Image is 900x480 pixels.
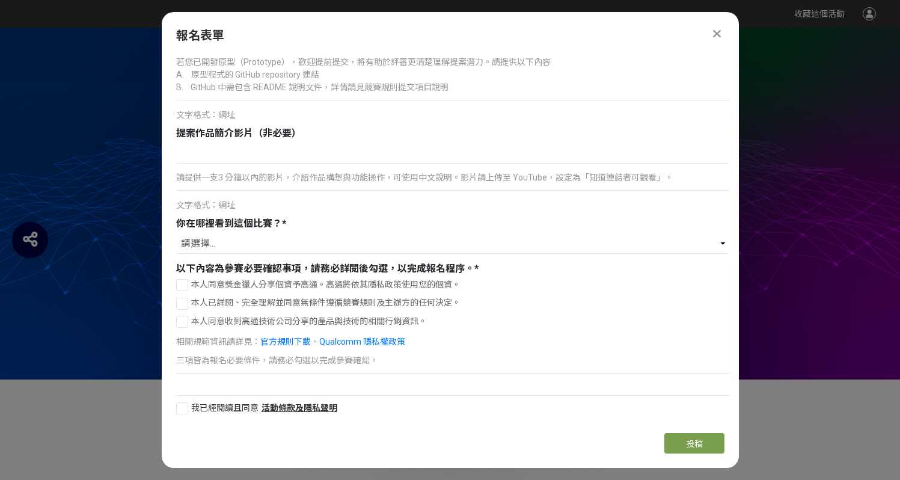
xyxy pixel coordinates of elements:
[262,403,337,413] a: 活動條款及隱私聲明
[686,439,703,449] span: 投稿
[794,9,845,19] span: 收藏這個活動
[191,403,259,413] span: 我已經閱讀且同意
[176,110,235,120] span: 文字格式：網址
[176,336,729,348] p: 相關規範資訊請詳見： 、
[176,28,224,43] span: 報名表單
[260,337,311,346] a: 官方規則下載
[176,263,474,274] span: 以下內容為參賽必要確認事項，請務必詳閱後勾選，以完成報名程序。
[176,218,282,229] span: 你在哪裡看到這個比賽？
[319,337,405,346] a: Qualcomm 隱私權政策
[176,171,729,184] p: 請提供一支3 分鐘以內的影片，介紹作品構想與功能操作，可使用中文說明。影片請上傳至 YouTube，設定為「知道連結者可觀看」。
[176,56,729,94] p: 若您已開發原型（Prototype），歡迎提前提交，將有助於評審更清楚理解提案潛力。請提供以下內容 A. 原型程式的 GitHub repository 連結 B. GitHub 中需包含 RE...
[664,433,724,454] button: 投稿
[176,200,235,210] span: 文字格式：網址
[191,316,427,326] span: 本人同意收到高通技術公司分享的產品與技術的相關行銷資訊。
[176,128,301,139] span: 提案作品簡介影片（非必要）
[176,354,729,367] p: 三項皆為報名必要條件，請務必勾選以完成參賽確認。
[191,298,461,307] span: 本人已詳閱、完全理解並同意無條件遵循競賽規則及主辦方的任何決定。
[191,280,461,289] span: 本人同意獎金獵人分享個資予高通。高通將依其隱私政策使用您的個資。
[150,398,751,434] div: 2025高通台灣AI黑客松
